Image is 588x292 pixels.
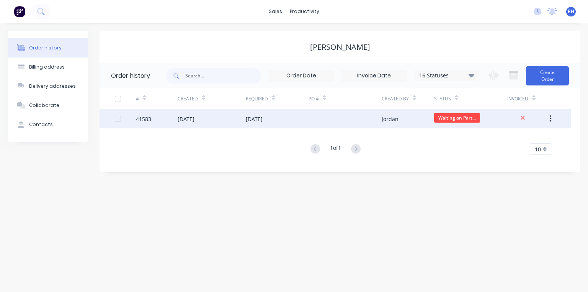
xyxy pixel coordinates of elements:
[246,88,309,109] div: Required
[185,68,261,84] input: Search...
[8,38,88,57] button: Order history
[29,64,65,71] div: Billing address
[434,113,480,123] span: Waiting on Part...
[136,88,178,109] div: #
[342,70,406,82] input: Invoice Date
[265,6,286,17] div: sales
[415,71,479,80] div: 16 Statuses
[29,102,59,109] div: Collaborate
[507,88,549,109] div: Invoiced
[8,115,88,134] button: Contacts
[14,6,25,17] img: Factory
[330,144,341,155] div: 1 of 1
[8,96,88,115] button: Collaborate
[111,71,150,80] div: Order history
[434,88,507,109] div: Status
[269,70,333,82] input: Order Date
[310,43,370,52] div: [PERSON_NAME]
[286,6,323,17] div: productivity
[246,95,268,102] div: Required
[178,115,194,123] div: [DATE]
[178,88,246,109] div: Created
[309,95,319,102] div: PO #
[535,145,541,153] span: 10
[8,77,88,96] button: Delivery addresses
[29,83,76,90] div: Delivery addresses
[29,44,62,51] div: Order history
[136,95,139,102] div: #
[382,115,399,123] div: Jordan
[8,57,88,77] button: Billing address
[246,115,263,123] div: [DATE]
[178,95,198,102] div: Created
[29,121,53,128] div: Contacts
[309,88,382,109] div: PO #
[507,95,528,102] div: Invoiced
[568,8,574,15] span: RH
[382,88,434,109] div: Created By
[526,66,569,85] button: Create Order
[136,115,151,123] div: 41583
[434,95,451,102] div: Status
[382,95,409,102] div: Created By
